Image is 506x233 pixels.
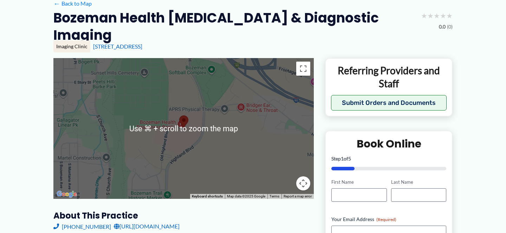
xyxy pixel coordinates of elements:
a: [URL][DOMAIN_NAME] [114,221,180,232]
a: Report a map error [284,194,312,198]
a: [PHONE_NUMBER] [53,221,111,232]
a: Terms (opens in new tab) [270,194,279,198]
label: Your Email Address [331,216,446,223]
button: Keyboard shortcuts [192,194,223,199]
img: Google [55,190,78,199]
span: (0) [447,22,453,31]
button: Submit Orders and Documents [331,95,447,111]
span: ★ [434,9,440,22]
span: ★ [440,9,446,22]
a: [STREET_ADDRESS] [93,43,142,50]
span: Map data ©2025 Google [227,194,265,198]
button: Toggle fullscreen view [296,62,310,76]
label: Last Name [391,179,446,185]
p: Step of [331,156,446,161]
h3: About this practice [53,210,314,221]
span: ★ [427,9,434,22]
span: 0.0 [439,22,446,31]
p: Referring Providers and Staff [331,64,447,90]
label: First Name [331,179,387,185]
span: 1 [341,156,344,162]
div: Imaging Clinic [53,40,90,52]
button: Map camera controls [296,176,310,190]
span: 5 [348,156,351,162]
span: ★ [421,9,427,22]
a: Open this area in Google Maps (opens a new window) [55,190,78,199]
h2: Book Online [331,137,446,151]
span: ★ [446,9,453,22]
span: (Required) [376,217,396,222]
h2: Bozeman Health [MEDICAL_DATA] & Diagnostic Imaging [53,9,415,44]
